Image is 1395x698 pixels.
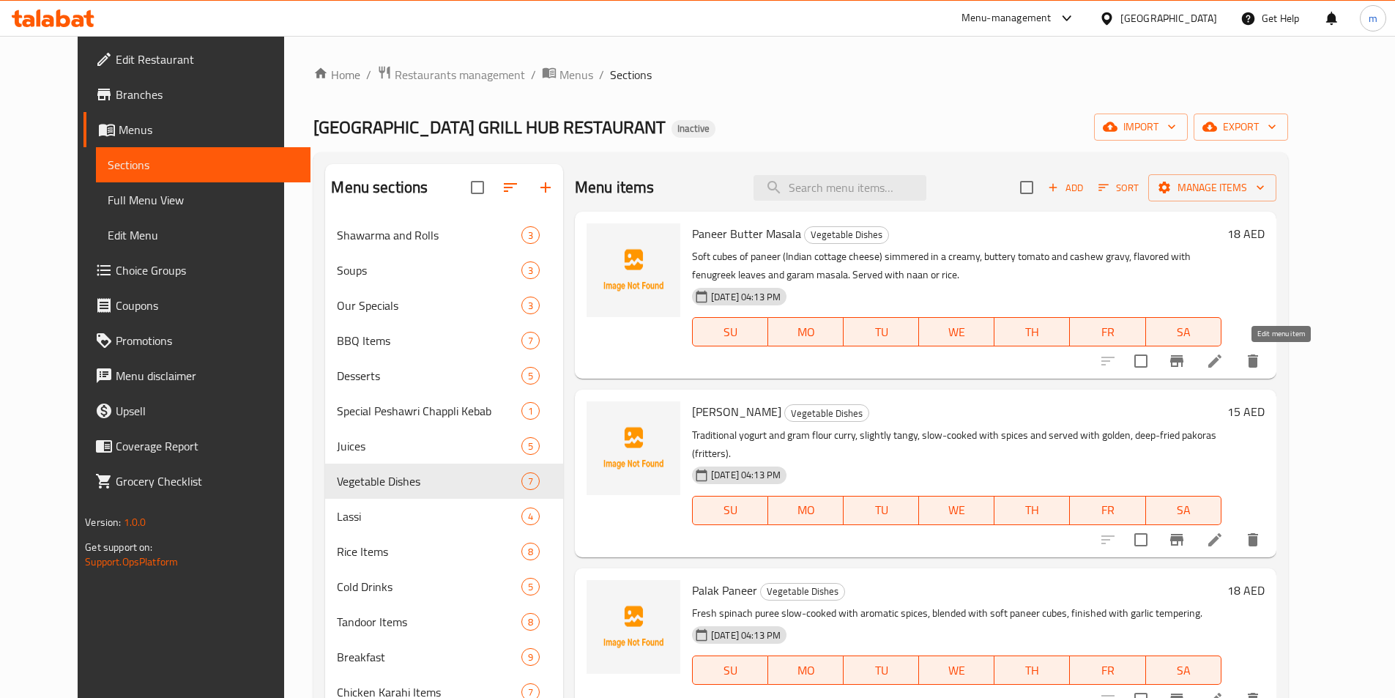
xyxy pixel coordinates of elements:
a: Edit menu item [1206,531,1224,549]
button: TU [844,656,919,685]
span: [DATE] 04:13 PM [705,290,786,304]
span: Full Menu View [108,191,299,209]
span: Select to update [1126,524,1156,555]
span: 9 [522,650,539,664]
div: Tandoor Items [337,613,521,631]
span: [DATE] 04:13 PM [705,468,786,482]
div: items [521,613,540,631]
span: Desserts [337,367,521,385]
button: SA [1146,656,1221,685]
div: items [521,402,540,420]
span: Menus [559,66,593,83]
button: delete [1235,344,1271,379]
button: WE [919,656,994,685]
div: items [521,543,540,560]
span: Version: [85,513,121,532]
button: WE [919,496,994,525]
img: Palak Paneer [587,580,680,674]
div: items [521,648,540,666]
h6: 18 AED [1227,580,1265,601]
a: Branches [83,77,310,112]
button: FR [1070,496,1145,525]
button: SA [1146,317,1221,346]
button: SU [692,496,768,525]
button: Manage items [1148,174,1276,201]
div: Vegetable Dishes [804,226,889,244]
span: Our Specials [337,297,521,314]
span: MO [774,500,838,521]
span: Edit Menu [108,226,299,244]
div: items [521,261,540,279]
span: TU [849,500,913,521]
div: Tandoor Items8 [325,604,563,639]
button: MO [768,317,844,346]
button: delete [1235,522,1271,557]
button: TU [844,317,919,346]
div: Juices [337,437,521,455]
div: [GEOGRAPHIC_DATA] [1120,10,1217,26]
span: Manage items [1160,179,1265,197]
span: Sections [108,156,299,174]
p: Soft cubes of paneer (Indian cottage cheese) simmered in a creamy, buttery tomato and cashew grav... [692,248,1221,284]
span: m [1369,10,1377,26]
div: items [521,297,540,314]
button: WE [919,317,994,346]
span: Vegetable Dishes [785,405,868,422]
span: Special Peshawri Chappli Kebab [337,402,521,420]
span: Paneer Butter Masala [692,223,801,245]
div: Special Peshawri Chappli Kebab1 [325,393,563,428]
button: export [1194,114,1288,141]
a: Restaurants management [377,65,525,84]
span: Branches [116,86,299,103]
button: MO [768,496,844,525]
a: Sections [96,147,310,182]
div: Lassi [337,508,521,525]
span: [GEOGRAPHIC_DATA] GRILL HUB RESTAURANT [313,111,666,144]
p: Fresh spinach puree slow-cooked with aromatic spices, blended with soft paneer cubes, finished wi... [692,604,1221,623]
span: Grocery Checklist [116,472,299,490]
div: Breakfast9 [325,639,563,675]
a: Menus [542,65,593,84]
span: FR [1076,500,1139,521]
button: import [1094,114,1188,141]
span: 8 [522,615,539,629]
span: WE [925,322,989,343]
div: Our Specials3 [325,288,563,323]
span: Coverage Report [116,437,299,455]
span: MO [774,660,838,681]
span: Upsell [116,402,299,420]
span: [DATE] 04:13 PM [705,628,786,642]
button: Sort [1095,177,1142,199]
span: 7 [522,475,539,489]
span: Select section [1011,172,1042,203]
span: TH [1000,500,1064,521]
div: Rice Items8 [325,534,563,569]
span: Sort items [1089,177,1148,199]
span: MO [774,322,838,343]
span: BBQ Items [337,332,521,349]
span: Restaurants management [395,66,525,83]
span: 4 [522,510,539,524]
li: / [599,66,604,83]
div: items [521,472,540,490]
span: TU [849,322,913,343]
div: Vegetable Dishes7 [325,464,563,499]
span: SU [699,322,762,343]
span: Menus [119,121,299,138]
span: Shawarma and Rolls [337,226,521,244]
div: Cold Drinks [337,578,521,595]
h6: 15 AED [1227,401,1265,422]
nav: breadcrumb [313,65,1287,84]
a: Menu disclaimer [83,358,310,393]
div: Shawarma and Rolls3 [325,218,563,253]
span: 3 [522,264,539,278]
img: Kadi Pakora [587,401,680,495]
span: 3 [522,299,539,313]
span: export [1205,118,1276,136]
span: 8 [522,545,539,559]
span: Vegetable Dishes [337,472,521,490]
div: Desserts5 [325,358,563,393]
div: Inactive [672,120,715,138]
span: Vegetable Dishes [761,583,844,600]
